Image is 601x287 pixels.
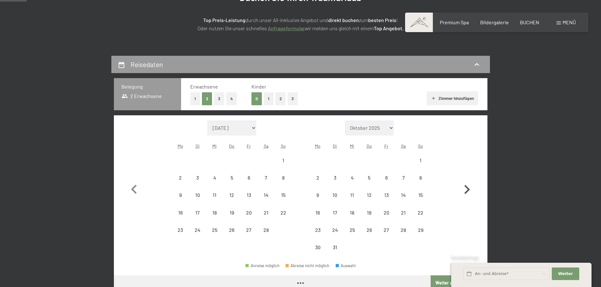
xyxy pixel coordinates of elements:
div: 10 [190,192,205,208]
div: 11 [344,192,360,208]
abbr: Mittwoch [212,143,217,149]
span: Kinder [251,83,266,89]
div: 27 [241,227,257,243]
div: 16 [173,210,188,226]
div: Mon Feb 16 2026 [172,204,189,221]
strong: direkt buchen [328,17,359,23]
abbr: Donnerstag [367,143,372,149]
div: Sat Mar 14 2026 [395,187,412,204]
div: 7 [396,175,411,191]
div: 12 [361,192,377,208]
div: 22 [275,210,291,226]
span: Menü [563,19,576,25]
button: 3 [214,92,225,105]
div: Fri Mar 06 2026 [378,169,395,186]
div: 17 [327,210,343,226]
div: Sun Feb 22 2026 [274,204,292,221]
abbr: Montag [178,143,183,149]
div: 24 [327,227,343,243]
div: Anreise nicht möglich [257,169,274,186]
div: 22 [413,210,428,226]
abbr: Freitag [384,143,388,149]
div: Sat Feb 14 2026 [257,187,274,204]
div: 15 [413,192,428,208]
div: Anreise nicht möglich [172,221,189,238]
div: Wed Feb 18 2026 [206,204,223,221]
div: 14 [258,192,274,208]
div: Anreise nicht möglich [240,169,257,186]
span: 2 Erwachsene [121,93,162,100]
div: Anreise nicht möglich [395,204,412,221]
div: 21 [396,210,411,226]
span: Premium Spa [440,19,469,25]
div: Sun Feb 01 2026 [274,152,292,169]
abbr: Donnerstag [229,143,234,149]
div: Anreise möglich [245,264,280,268]
div: Anreise nicht möglich [412,187,429,204]
div: 10 [327,192,343,208]
div: Thu Mar 05 2026 [361,169,378,186]
div: Anreise nicht möglich [257,204,274,221]
div: Wed Mar 18 2026 [344,204,361,221]
div: Anreise nicht möglich [240,221,257,238]
div: Anreise nicht möglich [327,239,344,256]
div: Sun Mar 01 2026 [412,152,429,169]
div: Anreise nicht möglich [274,152,292,169]
div: Anreise nicht möglich [309,187,326,204]
div: Anreise nicht möglich [206,169,223,186]
button: 1 [264,92,274,105]
abbr: Freitag [247,143,251,149]
div: Sat Mar 07 2026 [395,169,412,186]
div: 6 [378,175,394,191]
div: 18 [344,210,360,226]
button: Zimmer hinzufügen [427,91,478,105]
div: Wed Mar 04 2026 [344,169,361,186]
div: Anreise nicht möglich [361,187,378,204]
div: Anreise nicht möglich [206,187,223,204]
abbr: Samstag [264,143,268,149]
div: Anreise nicht möglich [172,169,189,186]
div: Anreise nicht möglich [361,204,378,221]
div: Sun Feb 15 2026 [274,187,292,204]
div: Sat Mar 21 2026 [395,204,412,221]
div: 1 [275,158,291,174]
div: Sat Feb 07 2026 [257,169,274,186]
div: Auswahl [336,264,356,268]
div: Anreise nicht möglich [223,204,240,221]
div: Fri Feb 06 2026 [240,169,257,186]
div: Tue Feb 17 2026 [189,204,206,221]
div: 1 [413,158,428,174]
a: Bildergalerie [480,19,509,25]
div: Tue Feb 10 2026 [189,187,206,204]
div: Tue Mar 17 2026 [327,204,344,221]
div: 4 [207,175,222,191]
div: Mon Feb 23 2026 [172,221,189,238]
div: 11 [207,192,222,208]
div: 26 [361,227,377,243]
div: Tue Mar 10 2026 [327,187,344,204]
div: Fri Feb 27 2026 [240,221,257,238]
button: 0 [251,92,262,105]
button: 2 [275,92,286,105]
div: Anreise nicht möglich [344,204,361,221]
div: Thu Feb 12 2026 [223,187,240,204]
div: Thu Mar 26 2026 [361,221,378,238]
div: Sun Mar 29 2026 [412,221,429,238]
h2: Reisedaten [131,60,163,68]
div: 9 [310,192,326,208]
div: Mon Feb 02 2026 [172,169,189,186]
div: 30 [310,245,326,261]
div: Anreise nicht möglich [189,169,206,186]
div: 29 [413,227,428,243]
div: Anreise nicht möglich [344,187,361,204]
div: 18 [207,210,222,226]
div: Anreise nicht möglich [274,204,292,221]
div: Anreise nicht möglich [378,187,395,204]
div: Anreise nicht möglich [309,204,326,221]
div: Anreise nicht möglich [344,169,361,186]
div: 13 [241,192,257,208]
div: Tue Mar 31 2026 [327,239,344,256]
div: Fri Feb 20 2026 [240,204,257,221]
div: 20 [378,210,394,226]
div: Sun Mar 08 2026 [412,169,429,186]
